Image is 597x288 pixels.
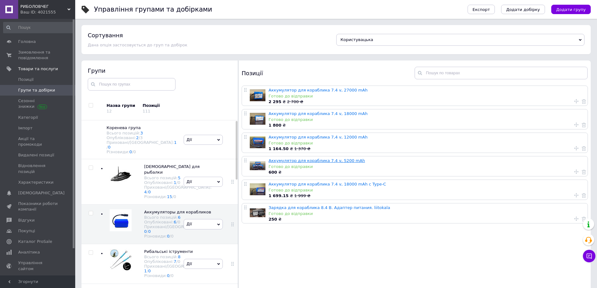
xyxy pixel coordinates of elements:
a: 0 [144,229,147,234]
b: 1 800 [269,123,281,128]
span: Акції та промокоди [18,136,58,147]
span: Рибальські іструменти [144,249,193,254]
span: Головна [18,39,36,45]
span: РИБОЛОВЧЕГ [20,4,67,9]
span: / [170,234,174,238]
div: Різновиди: [144,234,212,238]
input: Пошук по групах [88,78,175,91]
span: Дії [186,261,192,266]
span: Сезонні знижки [18,98,58,109]
span: [DEMOGRAPHIC_DATA] [18,190,65,196]
div: Готово до відправки [269,211,584,217]
span: / [139,135,143,140]
div: Різновиди: [144,194,212,199]
div: Готово до відправки [269,117,584,123]
span: / [147,190,151,194]
button: Додати групу [551,5,591,14]
span: ₴ [269,193,294,198]
a: Видалити товар [582,122,586,128]
div: Опубліковані: [107,135,177,140]
span: Дана опція застосовується до груп та добірок [88,43,187,47]
span: Покупці [18,228,35,234]
span: Замовлення та повідомлення [18,50,58,61]
span: Відновлення позицій [18,163,58,174]
div: Приховані/[GEOGRAPHIC_DATA]: [144,264,212,273]
div: Позиції [143,103,196,108]
span: / [147,229,151,234]
a: Аккумулятор для кораблика 7.4 v, 18000 mAh [269,111,368,116]
a: Видалити товар [582,169,586,175]
div: 3 [140,135,143,140]
a: Аккумулятор для кораблика 7.4 v, 18000 mAh с Type-С [269,182,386,186]
div: ₴ [269,123,584,128]
span: / [172,194,176,199]
div: 0 [178,220,180,224]
div: 0 [171,234,173,238]
div: Всього позицій: [144,254,212,259]
span: Додати добірку [506,7,540,12]
div: 0 [178,259,180,264]
div: Назва групи [107,103,138,108]
b: 2 295 [269,99,281,104]
a: 1 [174,180,176,185]
b: 1 699.15 [269,193,289,198]
div: Готово до відправки [269,140,584,146]
input: Пошук по товарах [415,67,588,79]
a: 2 [136,135,139,140]
a: Видалити товар [582,98,586,104]
span: Категорії [18,115,38,120]
a: 1 [144,269,147,273]
h4: Сортування [88,32,123,39]
img: Аккумуляторы для корабликов [110,209,132,231]
span: / [176,259,181,264]
span: ₴ [269,146,294,151]
a: 6 [174,220,176,224]
a: 0 [148,229,151,234]
div: 12 [107,109,112,113]
b: 1 164.50 [269,146,289,151]
span: Імпорт [18,125,33,131]
span: Управління сайтом [18,260,58,271]
div: Різновиди: [107,149,177,154]
a: 15 [167,194,172,199]
div: Опубліковані: [144,220,212,224]
span: Дії [186,179,192,184]
span: / [107,145,111,149]
img: Кораблики для рыбалки [110,164,132,186]
span: / [132,149,136,154]
a: 0 [167,234,170,238]
div: Всього позицій: [107,131,177,135]
a: 0 [108,145,110,149]
a: 0 [167,273,170,278]
h1: Управління групами та добірками [94,6,212,13]
a: 1 [174,140,176,145]
span: ₴ [269,99,287,104]
b: 600 [269,170,277,175]
a: 7 [174,259,176,264]
div: 111 [143,109,150,113]
a: Видалити товар [582,216,586,222]
span: Характеристики [18,180,54,185]
div: 0 [171,273,173,278]
span: 2 700 ₴ [287,99,303,104]
div: ₴ [269,217,584,222]
div: Приховані/[GEOGRAPHIC_DATA]: [144,224,212,234]
button: Чат з покупцем [583,250,595,262]
div: 0 [133,149,136,154]
div: Готово до відправки [269,164,584,170]
span: Коренева група [107,125,141,130]
div: Різновиди: [144,273,212,278]
button: Експорт [468,5,495,14]
span: / [147,269,151,273]
div: Ваш ID: 4021555 [20,9,75,15]
span: Видалені позиції [18,152,54,158]
a: 6 [178,215,181,220]
span: Користувацька [341,37,373,42]
button: Додати добірку [501,5,545,14]
span: Товари та послуги [18,66,58,72]
a: Аккумулятор для кораблика 7.4 v, 27000 mAh [269,88,368,92]
span: [DEMOGRAPHIC_DATA] для рыбалки [144,164,200,175]
a: Аккумулятор для кораблика 7.4 v, 5200 mAh [269,158,365,163]
span: Аналітика [18,249,40,255]
span: / [176,180,181,185]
